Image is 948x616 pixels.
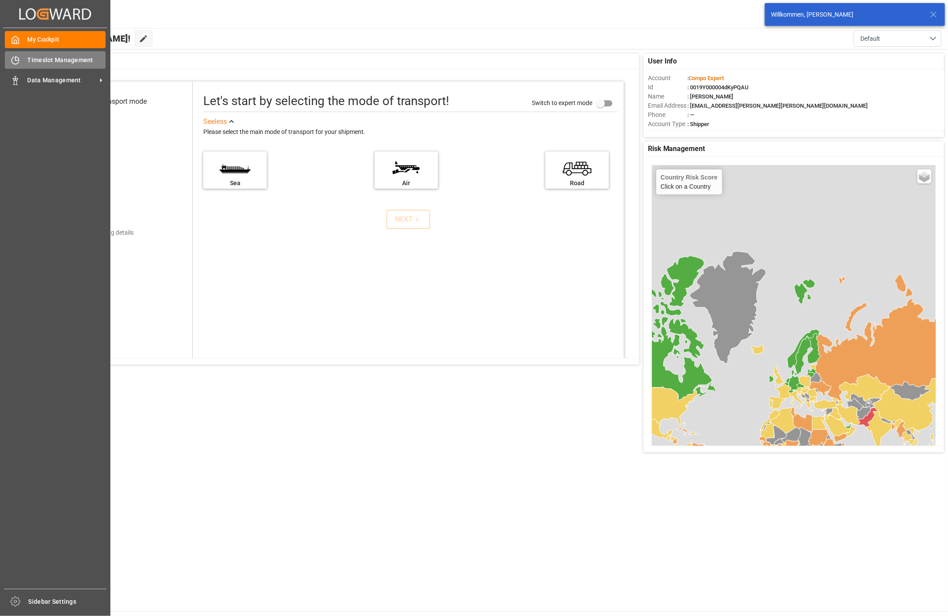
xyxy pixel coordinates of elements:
span: My Cockpit [28,35,106,44]
div: Select transport mode [79,96,147,107]
span: Account [648,74,687,83]
span: Data Management [28,76,97,85]
span: : — [687,112,694,118]
div: Let's start by selecting the mode of transport! [203,92,449,110]
div: Sea [208,179,262,188]
div: NEXT [395,214,422,225]
span: Email Address [648,101,687,110]
span: Default [860,34,880,43]
div: See less [203,116,227,127]
div: Willkommen, [PERSON_NAME] [771,10,922,19]
div: Click on a Country [661,174,718,190]
span: Timeslot Management [28,56,106,65]
span: : 0019Y000004dKyPQAU [687,84,749,91]
a: My Cockpit [5,31,106,48]
div: Please select the main mode of transport for your shipment. [203,127,618,137]
span: Sidebar Settings [28,597,107,606]
div: Road [550,179,605,188]
span: Account Type [648,120,687,129]
span: : [EMAIL_ADDRESS][PERSON_NAME][PERSON_NAME][DOMAIN_NAME] [687,102,868,109]
span: : [687,75,724,81]
span: User Info [648,56,677,67]
button: NEXT [386,210,430,229]
div: Air [379,179,434,188]
a: Timeslot Management [5,51,106,68]
span: Phone [648,110,687,120]
a: Layers [917,169,931,183]
button: open menu [854,30,941,47]
span: Id [648,83,687,92]
span: Hello [PERSON_NAME]! [36,30,131,47]
span: Risk Management [648,144,705,154]
span: Compo Expert [689,75,724,81]
span: : [PERSON_NAME] [687,93,733,100]
span: Name [648,92,687,101]
span: Switch to expert mode [532,99,592,106]
span: : Shipper [687,121,709,127]
h4: Country Risk Score [661,174,718,181]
